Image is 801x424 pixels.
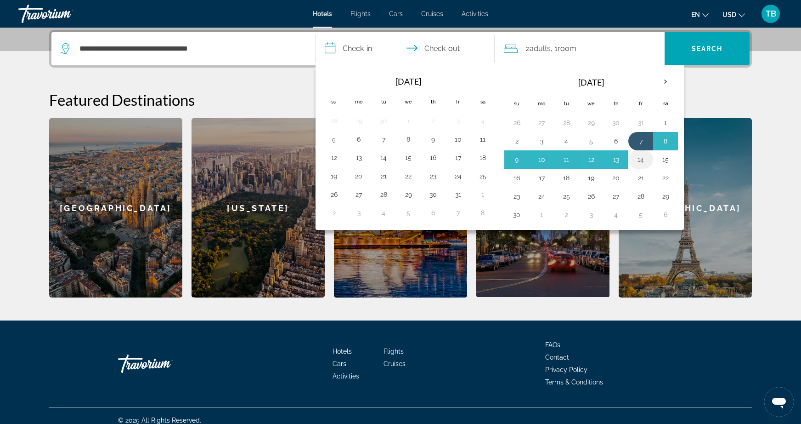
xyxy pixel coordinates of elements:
button: Day 6 [658,208,673,221]
div: Search widget [51,32,750,65]
button: User Menu [759,4,783,23]
button: Day 9 [509,153,524,166]
a: Privacy Policy [545,366,587,373]
a: Activities [333,372,359,380]
a: Cars [389,10,403,17]
button: Day 9 [426,133,440,146]
span: Search [692,45,723,52]
button: Day 8 [475,206,490,219]
button: Day 28 [633,190,648,203]
button: Travelers: 2 adults, 0 children [495,32,665,65]
a: Cruises [384,360,406,367]
button: Change language [691,8,709,21]
button: Day 23 [426,170,440,183]
button: Day 1 [658,116,673,129]
th: [DATE] [346,71,470,92]
button: Day 24 [451,170,465,183]
button: Day 20 [351,170,366,183]
button: Day 19 [584,172,598,184]
button: Day 16 [509,172,524,184]
th: [DATE] [529,71,653,93]
button: Day 28 [327,115,341,127]
table: Right calendar grid [504,71,678,224]
button: Day 4 [609,208,623,221]
button: Day 5 [584,135,598,148]
span: Flights [384,348,404,355]
button: Day 26 [509,116,524,129]
span: 2 [526,42,551,55]
button: Day 17 [451,151,465,164]
button: Day 8 [658,135,673,148]
button: Day 5 [633,208,648,221]
button: Day 25 [475,170,490,183]
button: Day 3 [351,206,366,219]
button: Day 17 [534,172,549,184]
button: Day 4 [559,135,574,148]
button: Day 29 [401,188,416,201]
table: Left calendar grid [322,71,495,222]
button: Day 28 [559,116,574,129]
button: Day 3 [534,135,549,148]
span: © 2025 All Rights Reserved. [118,417,201,424]
div: [GEOGRAPHIC_DATA] [49,118,182,298]
a: Barcelona[GEOGRAPHIC_DATA] [49,118,182,298]
button: Day 13 [351,151,366,164]
button: Day 3 [584,208,598,221]
button: Day 4 [475,115,490,127]
button: Next month [653,71,678,92]
button: Day 12 [327,151,341,164]
button: Day 7 [376,133,391,146]
a: Cars [333,360,346,367]
button: Day 10 [451,133,465,146]
button: Day 21 [633,172,648,184]
button: Day 29 [658,190,673,203]
a: Activities [462,10,488,17]
button: Day 14 [376,151,391,164]
button: Search [665,32,750,65]
button: Day 22 [658,172,673,184]
div: [GEOGRAPHIC_DATA] [619,118,752,298]
button: Day 7 [451,206,465,219]
button: Day 21 [376,170,391,183]
button: Day 27 [534,116,549,129]
button: Day 12 [584,153,598,166]
a: Flights [350,10,371,17]
button: Change currency [722,8,745,21]
button: Day 29 [351,115,366,127]
button: Day 29 [584,116,598,129]
button: Day 10 [534,153,549,166]
span: Room [558,44,576,53]
button: Day 6 [426,206,440,219]
button: Day 3 [451,115,465,127]
a: FAQs [545,341,560,349]
button: Day 6 [351,133,366,146]
button: Day 5 [401,206,416,219]
button: Day 30 [609,116,623,129]
span: en [691,11,700,18]
button: Day 1 [475,188,490,201]
button: Day 18 [475,151,490,164]
a: Contact [545,354,569,361]
iframe: Button to launch messaging window [764,387,794,417]
button: Day 15 [401,151,416,164]
button: Day 31 [451,188,465,201]
a: Hotels [313,10,332,17]
button: Day 22 [401,170,416,183]
a: Go Home [118,350,210,378]
button: Day 27 [351,188,366,201]
button: Day 25 [559,190,574,203]
a: Terms & Conditions [545,378,603,386]
button: Day 5 [327,133,341,146]
button: Day 23 [509,190,524,203]
button: Day 13 [609,153,623,166]
button: Day 1 [401,115,416,127]
button: Day 24 [534,190,549,203]
button: Day 8 [401,133,416,146]
button: Day 30 [426,188,440,201]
